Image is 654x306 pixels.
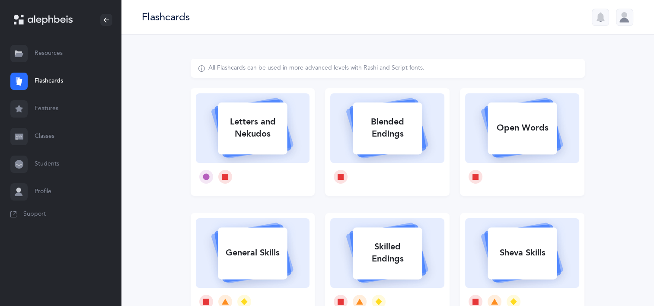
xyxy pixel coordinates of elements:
div: General Skills [218,242,287,264]
div: Blended Endings [353,111,422,145]
span: Support [23,210,46,219]
div: Open Words [488,117,557,139]
div: Letters and Nekudos [218,111,287,145]
div: All Flashcards can be used in more advanced levels with Rashi and Script fonts. [208,64,424,73]
div: Flashcards [142,10,190,24]
div: Sheva Skills [488,242,557,264]
div: Skilled Endings [353,236,422,270]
